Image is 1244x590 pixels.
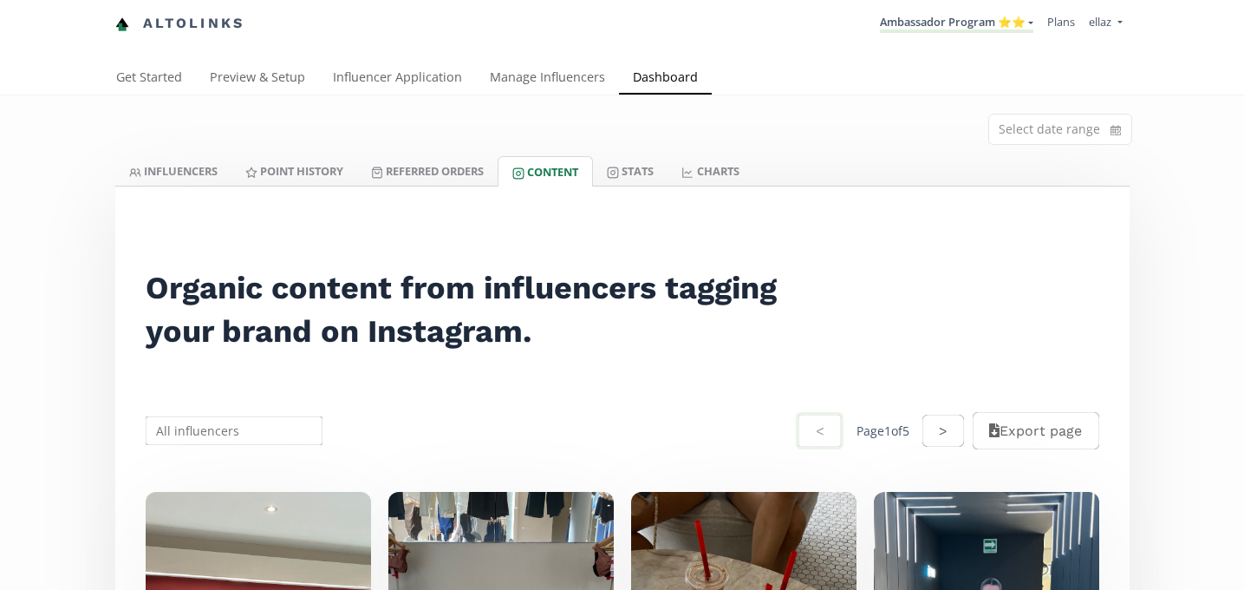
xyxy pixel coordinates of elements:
[357,156,498,186] a: Referred Orders
[1089,14,1111,29] span: ellaz
[146,266,799,353] h2: Organic content from influencers tagging your brand on Instagram.
[619,62,712,96] a: Dashboard
[115,156,231,186] a: INFLUENCERS
[102,62,196,96] a: Get Started
[115,17,129,31] img: favicon-32x32.png
[1047,14,1075,29] a: Plans
[856,423,909,440] div: Page 1 of 5
[143,414,326,448] input: All influencers
[196,62,319,96] a: Preview & Setup
[668,156,752,186] a: CHARTS
[498,156,593,187] a: Content
[922,415,964,447] button: >
[973,412,1098,449] button: Export page
[796,412,843,449] button: <
[319,62,476,96] a: Influencer Application
[231,156,357,186] a: Point HISTORY
[593,156,668,186] a: Stats
[1089,14,1122,34] a: ellaz
[17,17,73,69] iframe: chat widget
[880,14,1033,33] a: Ambassador Program ⭐️⭐️
[1110,121,1121,139] svg: calendar
[476,62,619,96] a: Manage Influencers
[115,10,245,38] a: Altolinks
